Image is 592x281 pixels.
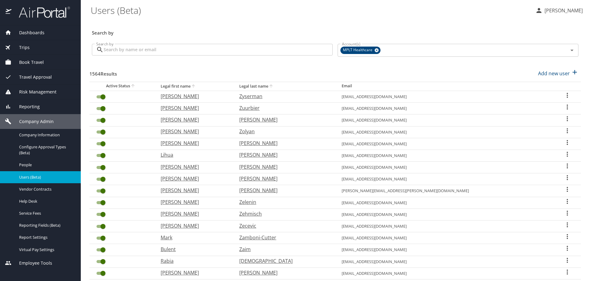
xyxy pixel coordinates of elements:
span: Reporting Fields (Beta) [19,222,73,228]
td: [EMAIL_ADDRESS][DOMAIN_NAME] [337,173,554,185]
p: [PERSON_NAME] [161,116,227,123]
td: [EMAIL_ADDRESS][DOMAIN_NAME] [337,150,554,161]
p: [PERSON_NAME] [239,175,329,182]
h1: Users (Beta) [91,1,530,20]
p: [PERSON_NAME] [239,187,329,194]
span: Risk Management [11,89,56,95]
img: icon-airportal.png [6,6,12,18]
span: Configure Approval Types (Beta) [19,144,73,156]
p: [PERSON_NAME] [239,116,329,123]
span: Reporting [11,103,40,110]
button: Add new user [536,67,581,80]
span: Help Desk [19,198,73,204]
p: [PERSON_NAME] [161,175,227,182]
p: Zehmisch [239,210,329,217]
td: [EMAIL_ADDRESS][DOMAIN_NAME] [337,209,554,220]
p: [PERSON_NAME] [161,139,227,147]
p: [PERSON_NAME] [161,210,227,217]
p: [PERSON_NAME] [543,7,583,14]
button: [PERSON_NAME] [533,5,585,16]
p: Zaim [239,246,329,253]
p: Zelenin [239,198,329,206]
p: Rabia [161,257,227,265]
p: Bulent [161,246,227,253]
button: Open [568,46,576,55]
p: Add new user [538,70,570,77]
span: Trips [11,44,30,51]
p: Zamboni-Cutter [239,234,329,241]
th: Email [337,82,554,91]
td: [EMAIL_ADDRESS][DOMAIN_NAME] [337,114,554,126]
img: airportal-logo.png [12,6,70,18]
p: Zyserman [239,93,329,100]
span: Book Travel [11,59,44,66]
td: [EMAIL_ADDRESS][DOMAIN_NAME] [337,267,554,279]
td: [EMAIL_ADDRESS][DOMAIN_NAME] [337,244,554,256]
span: Vendor Contracts [19,186,73,192]
button: sort [130,83,136,89]
button: sort [191,84,197,89]
p: [PERSON_NAME] [239,139,329,147]
span: Report Settings [19,234,73,240]
p: [DEMOGRAPHIC_DATA] [239,257,329,265]
td: [EMAIL_ADDRESS][DOMAIN_NAME] [337,138,554,150]
p: Zolyan [239,128,329,135]
p: [PERSON_NAME] [239,151,329,159]
span: Virtual Pay Settings [19,247,73,253]
p: Mark [161,234,227,241]
p: Lihua [161,151,227,159]
span: Users (Beta) [19,174,73,180]
span: Dashboards [11,29,44,36]
td: [EMAIL_ADDRESS][DOMAIN_NAME] [337,126,554,138]
th: Active Status [89,82,156,91]
button: sort [268,84,274,89]
span: Service Fees [19,210,73,216]
p: [PERSON_NAME] [161,93,227,100]
td: [PERSON_NAME][EMAIL_ADDRESS][PERSON_NAME][DOMAIN_NAME] [337,185,554,197]
span: MPLT Healthcare [340,47,376,53]
td: [EMAIL_ADDRESS][DOMAIN_NAME] [337,232,554,244]
h3: Search by [92,26,578,36]
td: [EMAIL_ADDRESS][DOMAIN_NAME] [337,91,554,102]
td: [EMAIL_ADDRESS][DOMAIN_NAME] [337,197,554,209]
span: Company Admin [11,118,54,125]
p: [PERSON_NAME] [161,187,227,194]
p: [PERSON_NAME] [239,163,329,171]
th: Legal first name [156,82,234,91]
td: [EMAIL_ADDRESS][DOMAIN_NAME] [337,221,554,232]
p: [PERSON_NAME] [161,198,227,206]
h3: 1564 Results [89,67,117,77]
span: Travel Approval [11,74,52,81]
p: Zecevic [239,222,329,229]
td: [EMAIL_ADDRESS][DOMAIN_NAME] [337,256,554,267]
p: [PERSON_NAME] [161,128,227,135]
p: [PERSON_NAME] [161,104,227,112]
input: Search by name or email [104,44,333,56]
p: [PERSON_NAME] [161,163,227,171]
span: Employee Tools [11,260,52,267]
p: [PERSON_NAME] [161,269,227,276]
span: Company Information [19,132,73,138]
th: Legal last name [234,82,337,91]
div: MPLT Healthcare [340,47,380,54]
p: [PERSON_NAME] [161,222,227,229]
td: [EMAIL_ADDRESS][DOMAIN_NAME] [337,162,554,173]
span: People [19,162,73,168]
p: Zuurbier [239,104,329,112]
td: [EMAIL_ADDRESS][DOMAIN_NAME] [337,103,554,114]
p: [PERSON_NAME] [239,269,329,276]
